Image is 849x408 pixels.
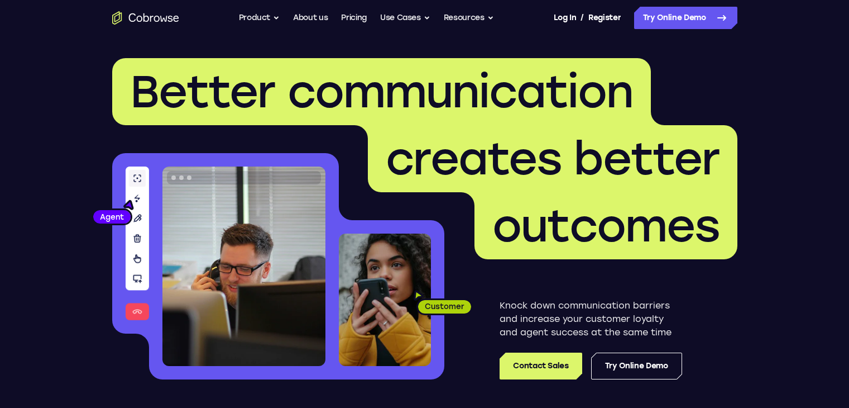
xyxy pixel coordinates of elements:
[386,132,720,186] span: creates better
[339,234,431,366] img: A customer holding their phone
[500,353,582,379] a: Contact Sales
[588,7,621,29] a: Register
[130,65,633,118] span: Better communication
[492,199,720,253] span: outcomes
[634,7,737,29] a: Try Online Demo
[500,299,682,339] p: Knock down communication barriers and increase your customer loyalty and agent success at the sam...
[444,7,494,29] button: Resources
[239,7,280,29] button: Product
[162,167,325,366] img: A customer support agent talking on the phone
[341,7,367,29] a: Pricing
[380,7,430,29] button: Use Cases
[112,11,179,25] a: Go to the home page
[591,353,682,379] a: Try Online Demo
[581,11,584,25] span: /
[554,7,576,29] a: Log In
[293,7,328,29] a: About us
